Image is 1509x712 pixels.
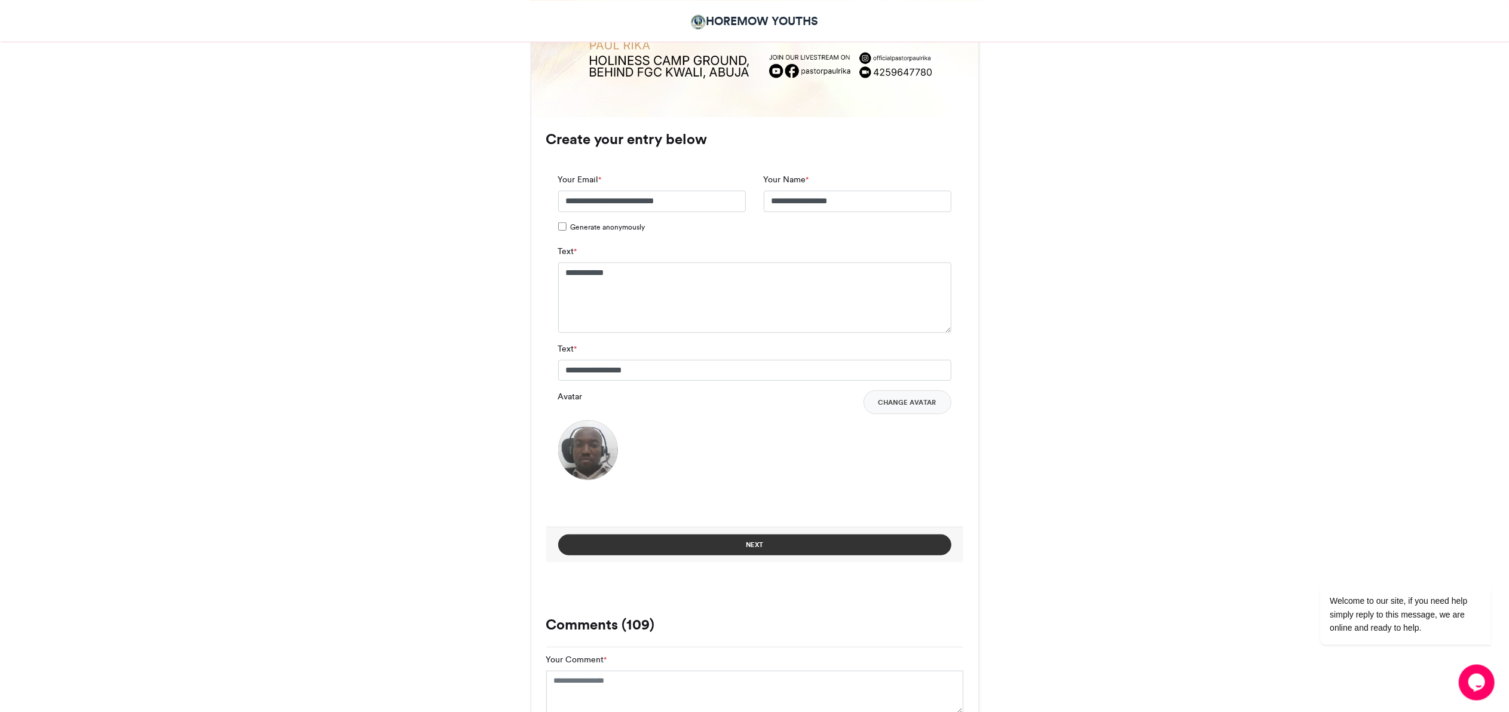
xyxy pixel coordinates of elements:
[558,222,567,230] input: Generate anonymously
[1459,664,1497,700] iframe: chat widget
[691,12,818,29] a: HOREMOW YOUTHS
[1282,476,1497,658] iframe: chat widget
[864,390,951,414] button: Change Avatar
[558,173,602,185] label: Your Email
[558,245,577,257] label: Text
[546,132,963,146] h3: Create your entry below
[558,342,577,355] label: Text
[558,534,951,555] button: Next
[546,617,963,631] h3: Comments (109)
[558,390,583,402] label: Avatar
[546,653,607,665] label: Your Comment
[558,420,618,479] img: 1756233859.078-b2dcae4267c1926e4edbba7f5065fdc4d8f11412.png
[571,221,645,232] span: Generate anonymously
[691,14,706,29] img: HOREMOW Youths
[764,173,809,185] label: Your Name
